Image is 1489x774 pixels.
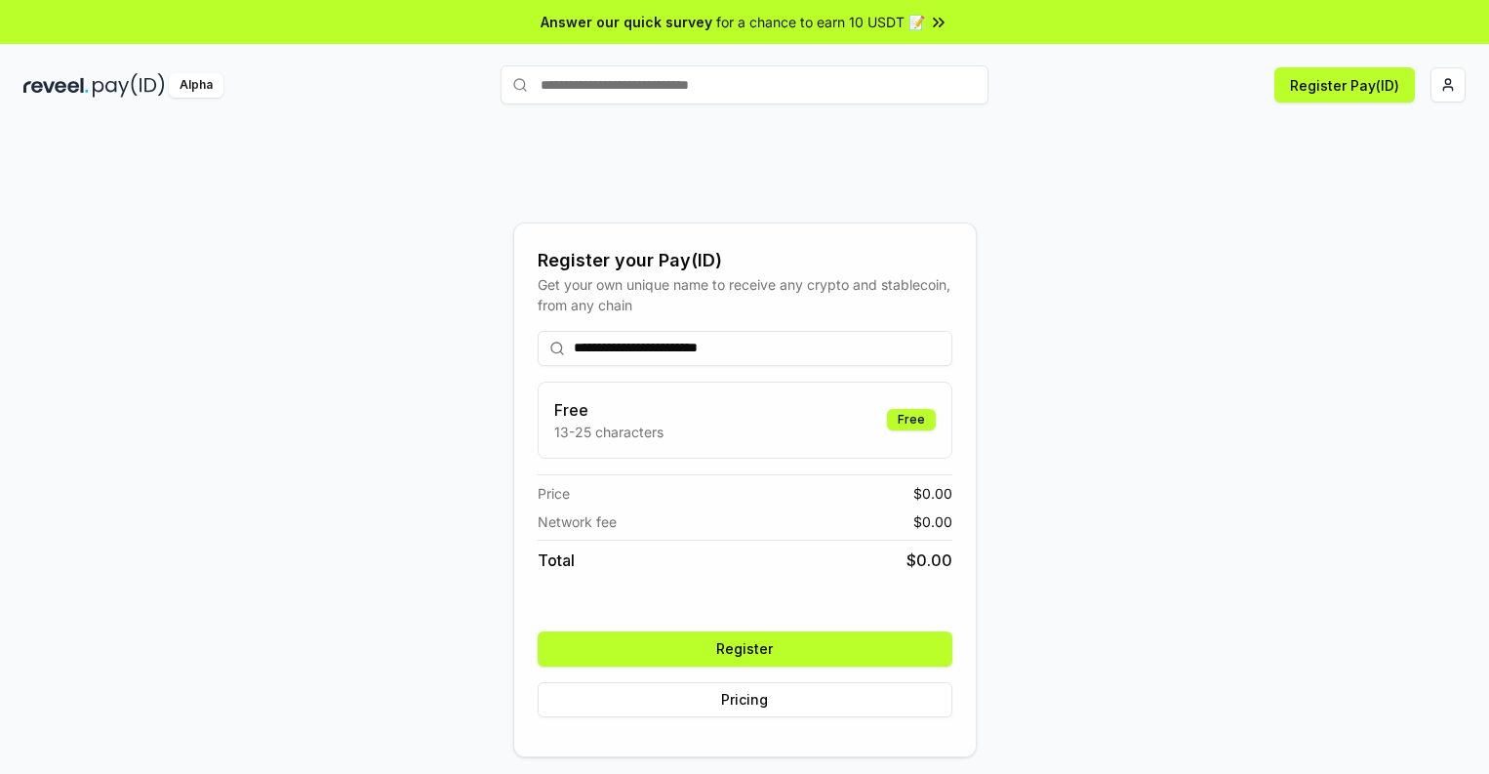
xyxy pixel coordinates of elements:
[93,73,165,98] img: pay_id
[538,631,952,667] button: Register
[913,483,952,504] span: $ 0.00
[887,409,936,430] div: Free
[538,549,575,572] span: Total
[554,398,664,422] h3: Free
[716,12,925,32] span: for a chance to earn 10 USDT 📝
[169,73,223,98] div: Alpha
[554,422,664,442] p: 13-25 characters
[538,247,952,274] div: Register your Pay(ID)
[913,511,952,532] span: $ 0.00
[23,73,89,98] img: reveel_dark
[538,511,617,532] span: Network fee
[541,12,712,32] span: Answer our quick survey
[538,682,952,717] button: Pricing
[538,483,570,504] span: Price
[906,549,952,572] span: $ 0.00
[538,274,952,315] div: Get your own unique name to receive any crypto and stablecoin, from any chain
[1274,67,1415,102] button: Register Pay(ID)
